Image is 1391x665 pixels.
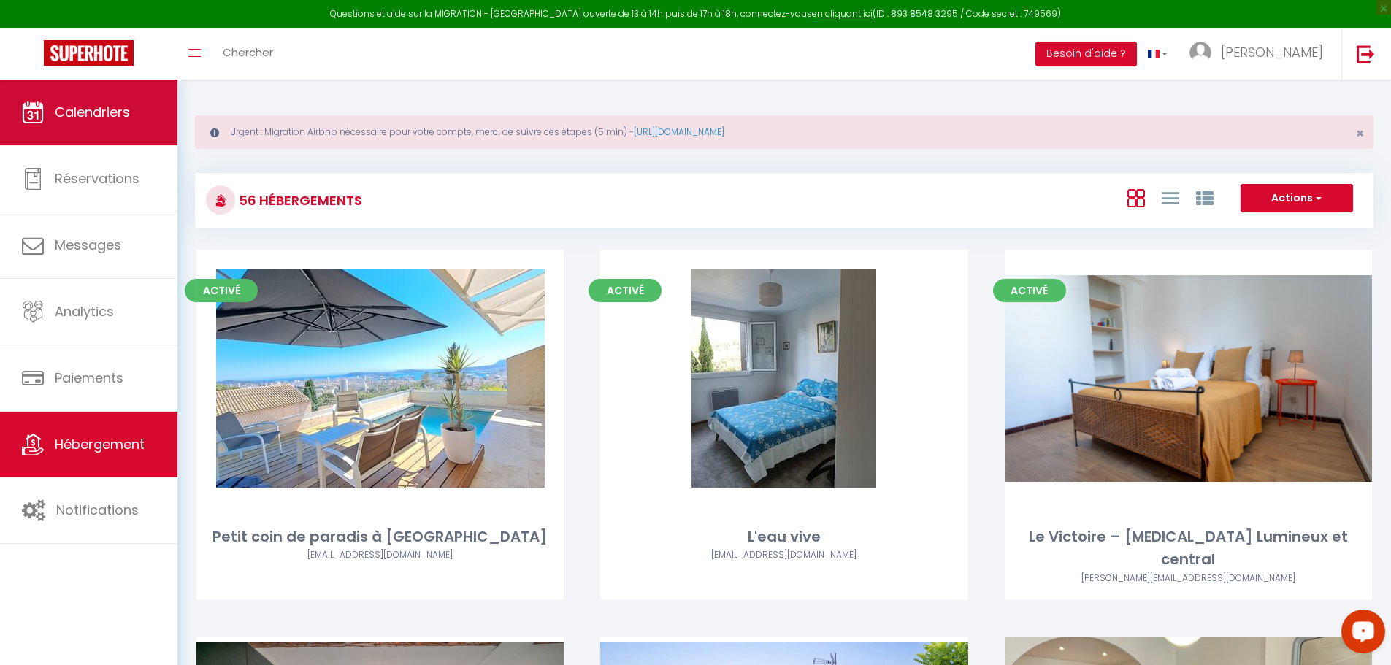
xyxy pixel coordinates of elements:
div: Airbnb [600,548,967,562]
div: Petit coin de paradis à [GEOGRAPHIC_DATA] [196,526,564,548]
button: Besoin d'aide ? [1035,42,1137,66]
div: Airbnb [196,548,564,562]
a: Chercher [212,28,284,80]
a: Editer [740,364,828,393]
div: L'eau vive [600,526,967,548]
div: Le Victoire – [MEDICAL_DATA] Lumineux et central [1005,526,1372,572]
span: Paiements [55,369,123,387]
a: en cliquant ici [812,7,873,20]
div: Airbnb [1005,572,1372,585]
span: Réservations [55,169,139,188]
a: [URL][DOMAIN_NAME] [634,126,724,138]
span: × [1356,124,1364,142]
a: Vue par Groupe [1196,185,1214,210]
span: Messages [55,236,121,254]
span: [PERSON_NAME] [1221,43,1323,61]
img: logout [1357,45,1375,63]
button: Actions [1241,184,1353,213]
span: Chercher [223,45,273,60]
span: Activé [185,279,258,302]
h3: 56 Hébergements [235,184,362,217]
a: ... [PERSON_NAME] [1179,28,1341,80]
span: Notifications [56,501,139,519]
span: Calendriers [55,103,130,121]
a: Vue en Liste [1162,185,1179,210]
button: Close [1356,127,1364,140]
span: Activé [993,279,1066,302]
img: Super Booking [44,40,134,66]
span: Activé [589,279,662,302]
span: Analytics [55,302,114,320]
a: Editer [1144,364,1232,393]
a: Editer [337,364,424,393]
span: Hébergement [55,435,145,453]
img: ... [1189,42,1211,64]
a: Vue en Box [1127,185,1145,210]
div: Urgent : Migration Airbnb nécessaire pour votre compte, merci de suivre ces étapes (5 min) - [195,115,1373,149]
iframe: LiveChat chat widget [1330,604,1391,665]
